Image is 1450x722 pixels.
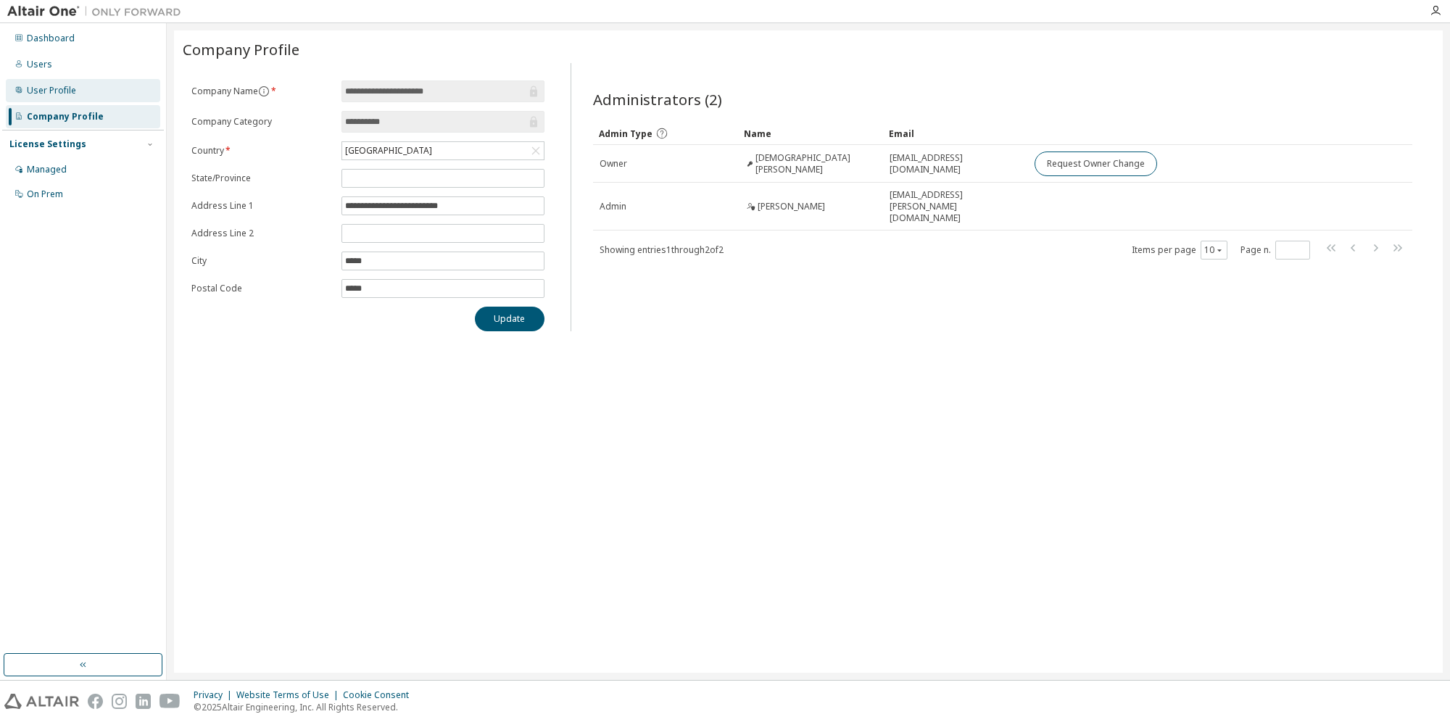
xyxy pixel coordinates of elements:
button: Update [475,307,544,331]
img: Altair One [7,4,188,19]
span: Owner [600,158,627,170]
img: facebook.svg [88,694,103,709]
div: Cookie Consent [343,689,418,701]
span: Admin Type [599,128,652,140]
span: Administrators (2) [593,89,722,109]
label: Address Line 2 [191,228,333,239]
label: Address Line 1 [191,200,333,212]
div: User Profile [27,85,76,96]
span: [DEMOGRAPHIC_DATA][PERSON_NAME] [755,152,877,175]
label: State/Province [191,173,333,184]
button: information [258,86,270,97]
span: [PERSON_NAME] [758,201,825,212]
label: Country [191,145,333,157]
div: Users [27,59,52,70]
div: Privacy [194,689,236,701]
label: City [191,255,333,267]
span: Showing entries 1 through 2 of 2 [600,244,724,256]
img: youtube.svg [159,694,181,709]
div: Company Profile [27,111,104,123]
label: Company Category [191,116,333,128]
div: Email [889,122,1022,145]
span: Admin [600,201,626,212]
div: Website Terms of Use [236,689,343,701]
div: License Settings [9,138,86,150]
p: © 2025 Altair Engineering, Inc. All Rights Reserved. [194,701,418,713]
div: [GEOGRAPHIC_DATA] [342,142,544,159]
label: Company Name [191,86,333,97]
img: instagram.svg [112,694,127,709]
div: Dashboard [27,33,75,44]
img: linkedin.svg [136,694,151,709]
div: On Prem [27,188,63,200]
div: Name [744,122,877,145]
img: altair_logo.svg [4,694,79,709]
label: Postal Code [191,283,333,294]
div: [GEOGRAPHIC_DATA] [343,143,434,159]
span: Items per page [1132,241,1227,260]
button: 10 [1204,244,1224,256]
span: Page n. [1240,241,1310,260]
span: [EMAIL_ADDRESS][PERSON_NAME][DOMAIN_NAME] [890,189,1022,224]
span: Company Profile [183,39,299,59]
span: [EMAIL_ADDRESS][DOMAIN_NAME] [890,152,1022,175]
button: Request Owner Change [1035,152,1157,176]
div: Managed [27,164,67,175]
